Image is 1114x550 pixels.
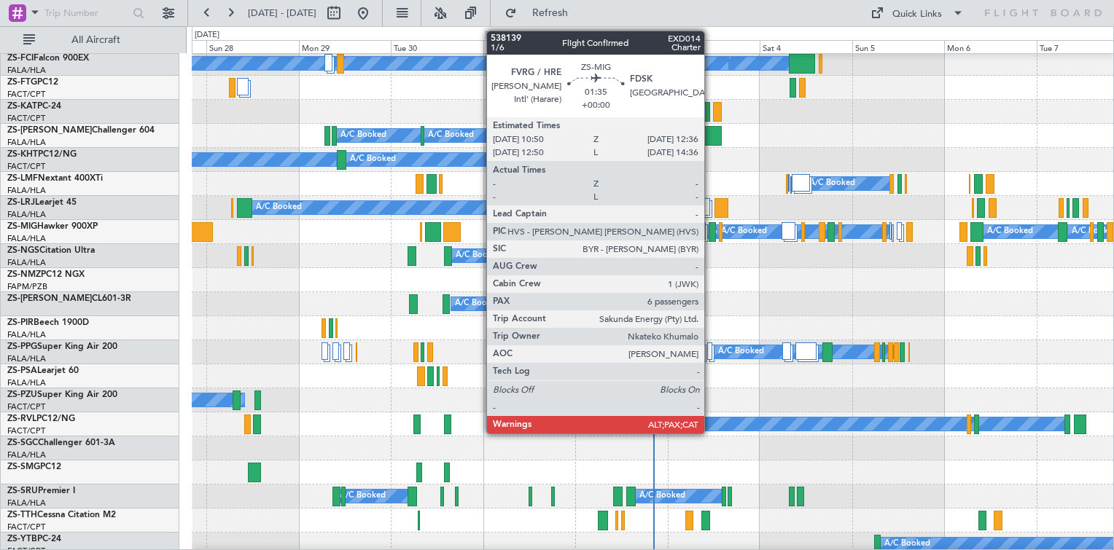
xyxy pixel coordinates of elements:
span: ZS-[PERSON_NAME] [7,126,92,135]
div: Fri 3 [668,40,760,53]
div: A/C Booked [987,221,1033,243]
div: Mon 29 [299,40,391,53]
span: ZS-PSA [7,366,37,375]
a: ZS-FTGPC12 [7,78,58,87]
input: Trip Number [44,2,128,24]
a: ZS-SGCChallenger 601-3A [7,439,115,447]
span: All Aircraft [38,35,154,45]
span: ZS-SGC [7,439,38,447]
a: ZS-SRUPremier I [7,487,75,495]
span: ZS-NMZ [7,270,41,279]
a: ZS-NGSCitation Ultra [7,246,95,255]
div: [DATE] [486,29,510,42]
a: FACT/CPT [7,161,45,172]
a: FALA/HLA [7,353,46,364]
button: Quick Links [863,1,971,25]
a: ZS-NMZPC12 NGX [7,270,85,279]
span: ZS-FCI [7,54,34,63]
div: [DATE] [195,29,219,42]
a: ZS-RVLPC12/NG [7,415,75,423]
a: FALA/HLA [7,257,46,268]
a: FALA/HLA [7,185,46,196]
span: ZS-SMG [7,463,40,471]
div: A/C Booked [256,197,302,219]
a: FACT/CPT [7,401,45,412]
a: ZS-LRJLearjet 45 [7,198,77,207]
div: Wed 1 [483,40,575,53]
span: ZS-KHT [7,150,38,159]
a: ZS-PZUSuper King Air 200 [7,390,117,399]
a: FALA/HLA [7,449,46,460]
a: FALA/HLA [7,209,46,220]
a: FALA/HLA [7,137,46,148]
img: arrow-gray.svg [537,324,545,330]
a: FALA/HLA [7,498,46,508]
span: ZS-LRJ [7,198,35,207]
div: A/C Booked [428,125,474,146]
a: ZS-[PERSON_NAME]CL601-3R [7,294,131,303]
a: ZS-SMGPC12 [7,463,61,471]
span: Refresh [520,8,581,18]
div: A/C Booked [633,197,679,219]
div: Mon 6 [944,40,1036,53]
a: FAPM/PZB [7,281,47,292]
span: ZS-TTH [7,511,37,519]
span: ZS-PZU [7,390,37,399]
div: Quick Links [892,7,942,22]
a: FALA/HLA [7,377,46,388]
div: Sat 4 [760,40,852,53]
div: A/C Booked [456,245,502,267]
div: A/C Booked [718,341,764,363]
div: A/C Booked [340,125,386,146]
a: FACT/CPT [7,89,45,100]
div: A/C Booked [350,149,396,170]
a: FACT/CPT [7,522,45,533]
a: ZS-PPGSuper King Air 200 [7,342,117,351]
a: ZS-MIGHawker 900XP [7,222,98,231]
div: A/C Booked [721,221,767,243]
div: Sun 5 [852,40,944,53]
span: ZS-KAT [7,102,37,111]
button: All Aircraft [16,28,158,52]
a: FALA/HLA [7,233,46,244]
span: ZS-[PERSON_NAME] [7,294,92,303]
div: A/C Booked [628,197,674,219]
div: Sun 28 [206,40,298,53]
a: FALA/HLA [7,65,46,76]
div: Thu 2 [575,40,667,53]
a: FALA/HLA [7,329,46,340]
div: A/C Booked [340,485,386,507]
a: ZS-PSALearjet 60 [7,366,79,375]
span: ZS-YTB [7,535,37,543]
span: ZS-RVL [7,415,36,423]
a: ZS-YTBPC-24 [7,535,61,543]
a: ZS-[PERSON_NAME]Challenger 604 [7,126,155,135]
a: ZS-PIRBeech 1900D [7,318,89,327]
div: A/C Booked [610,221,656,243]
span: ZS-FTG [7,78,37,87]
span: ZS-PIR [7,318,34,327]
a: ZS-LMFNextant 400XTi [7,174,103,183]
a: FACT/CPT [7,425,45,436]
span: ZS-MIG [7,222,37,231]
span: ZS-LMF [7,174,38,183]
span: ZS-PPG [7,342,37,351]
a: FACT/CPT [7,113,45,124]
a: ZS-KHTPC12/NG [7,150,77,159]
div: Tue 30 [391,40,483,53]
span: [DATE] - [DATE] [248,7,316,20]
span: ZS-NGS [7,246,39,255]
a: ZS-TTHCessna Citation M2 [7,511,116,519]
div: A/C Booked [639,485,685,507]
a: ZS-KATPC-24 [7,102,61,111]
span: ZS-SRU [7,487,38,495]
div: A/C Booked [455,293,501,315]
div: A/C Booked [621,413,667,435]
div: A/C Booked [809,173,855,195]
button: Refresh [498,1,585,25]
a: ZS-FCIFalcon 900EX [7,54,89,63]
